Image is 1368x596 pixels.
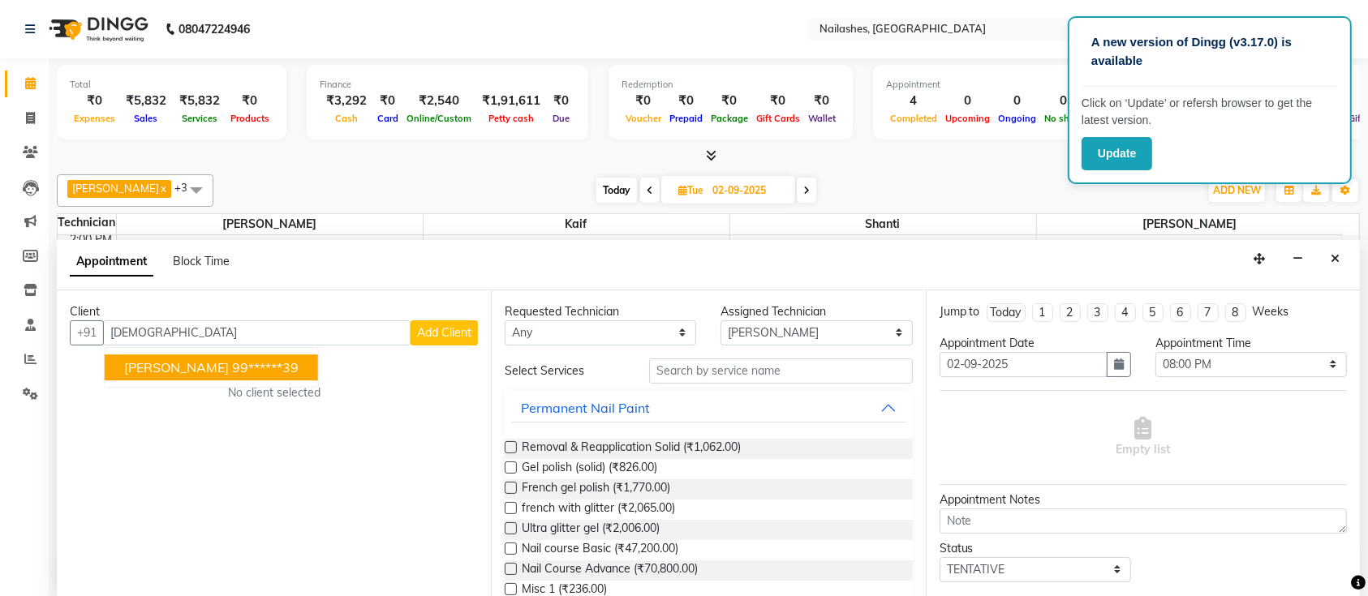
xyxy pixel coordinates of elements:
[1253,303,1289,320] div: Weeks
[41,6,153,52] img: logo
[708,178,789,203] input: 2025-09-02
[674,184,708,196] span: Tue
[1082,95,1338,129] p: Click on ‘Update’ or refersh browser to get the latest version.
[1225,303,1246,322] li: 8
[320,92,373,110] div: ₹3,292
[1213,184,1261,196] span: ADD NEW
[159,182,166,195] a: x
[941,113,994,124] span: Upcoming
[752,92,804,110] div: ₹0
[70,247,153,277] span: Appointment
[991,304,1022,321] div: Today
[1037,214,1344,234] span: [PERSON_NAME]
[940,352,1108,377] input: yyyy-mm-dd
[1155,335,1347,352] div: Appointment Time
[109,384,439,401] div: No client selected
[402,92,475,110] div: ₹2,540
[994,113,1040,124] span: Ongoing
[1209,179,1265,202] button: ADD NEW
[521,398,650,418] div: Permanent Nail Paint
[331,113,362,124] span: Cash
[665,92,707,110] div: ₹0
[940,540,1131,557] div: Status
[622,78,840,92] div: Redemption
[124,359,229,375] span: [PERSON_NAME]
[804,113,840,124] span: Wallet
[119,92,173,110] div: ₹5,832
[548,113,574,124] span: Due
[424,214,729,234] span: Kaif
[1032,303,1053,322] li: 1
[475,92,547,110] div: ₹1,91,611
[72,182,159,195] span: [PERSON_NAME]
[1087,303,1108,322] li: 3
[730,214,1036,234] span: Shanti
[103,320,411,345] input: Search by Name/Mobile/Email/Code
[665,113,707,124] span: Prepaid
[511,393,906,422] button: Permanent Nail Paint
[1142,303,1164,322] li: 5
[1040,92,1087,110] div: 0
[373,92,402,110] div: ₹0
[886,92,941,110] div: 4
[721,303,912,320] div: Assigned Technician
[117,214,423,234] span: [PERSON_NAME]
[1323,247,1347,272] button: Close
[1115,303,1136,322] li: 4
[1060,303,1081,322] li: 2
[70,113,119,124] span: Expenses
[178,113,222,124] span: Services
[522,459,657,479] span: Gel polish (solid) (₹826.00)
[70,78,273,92] div: Total
[173,254,230,268] span: Block Time
[320,78,575,92] div: Finance
[70,320,104,345] button: +91
[402,113,475,124] span: Online/Custom
[70,303,478,320] div: Client
[1170,303,1191,322] li: 6
[522,479,670,500] span: French gel polish (₹1,770.00)
[886,78,1087,92] div: Appointment
[940,491,1347,508] div: Appointment Notes
[522,500,675,520] span: french with glitter (₹2,065.00)
[174,181,200,194] span: +3
[70,92,119,110] div: ₹0
[596,178,637,203] span: Today
[886,113,941,124] span: Completed
[131,113,162,124] span: Sales
[707,113,752,124] span: Package
[940,335,1131,352] div: Appointment Date
[417,325,471,340] span: Add Client
[1116,417,1170,458] span: Empty list
[804,92,840,110] div: ₹0
[173,92,226,110] div: ₹5,832
[1082,137,1152,170] button: Update
[649,358,913,384] input: Search by service name
[179,6,250,52] b: 08047224946
[58,214,116,231] div: Technician
[707,92,752,110] div: ₹0
[226,92,273,110] div: ₹0
[522,520,660,540] span: Ultra glitter gel (₹2,006.00)
[484,113,538,124] span: Petty cash
[226,113,273,124] span: Products
[941,92,994,110] div: 0
[522,560,698,581] span: Nail Course Advance (₹70,800.00)
[547,92,575,110] div: ₹0
[373,113,402,124] span: Card
[522,540,678,560] span: Nail course Basic (₹47,200.00)
[522,439,741,459] span: Removal & Reapplication Solid (₹1,062.00)
[994,92,1040,110] div: 0
[1040,113,1087,124] span: No show
[940,303,980,320] div: Jump to
[1091,33,1328,70] p: A new version of Dingg (v3.17.0) is available
[411,320,478,345] button: Add Client
[1198,303,1219,322] li: 7
[622,92,665,110] div: ₹0
[493,362,636,379] div: Select Services
[622,113,665,124] span: Voucher
[752,113,804,124] span: Gift Cards
[505,303,696,320] div: Requested Technician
